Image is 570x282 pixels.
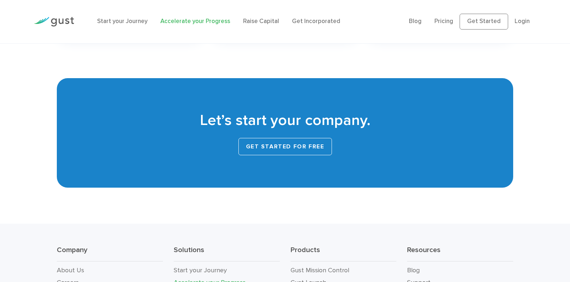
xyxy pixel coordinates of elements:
[174,245,280,261] h3: Solutions
[238,138,332,155] a: Get started for free
[409,18,421,25] a: Blog
[291,267,349,274] a: Gust Mission Control
[291,245,397,261] h3: Products
[407,245,513,261] h3: Resources
[243,18,279,25] a: Raise Capital
[407,267,420,274] a: Blog
[97,18,147,25] a: Start your Journey
[515,18,530,25] a: Login
[460,14,508,30] a: Get Started
[57,245,163,261] h3: Company
[174,267,227,274] a: Start your Journey
[292,18,340,25] a: Get Incorporated
[160,18,230,25] a: Accelerate your Progress
[434,18,453,25] a: Pricing
[68,111,503,131] h2: Let’s start your company.
[34,17,74,27] img: Gust Logo
[57,267,84,274] a: About Us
